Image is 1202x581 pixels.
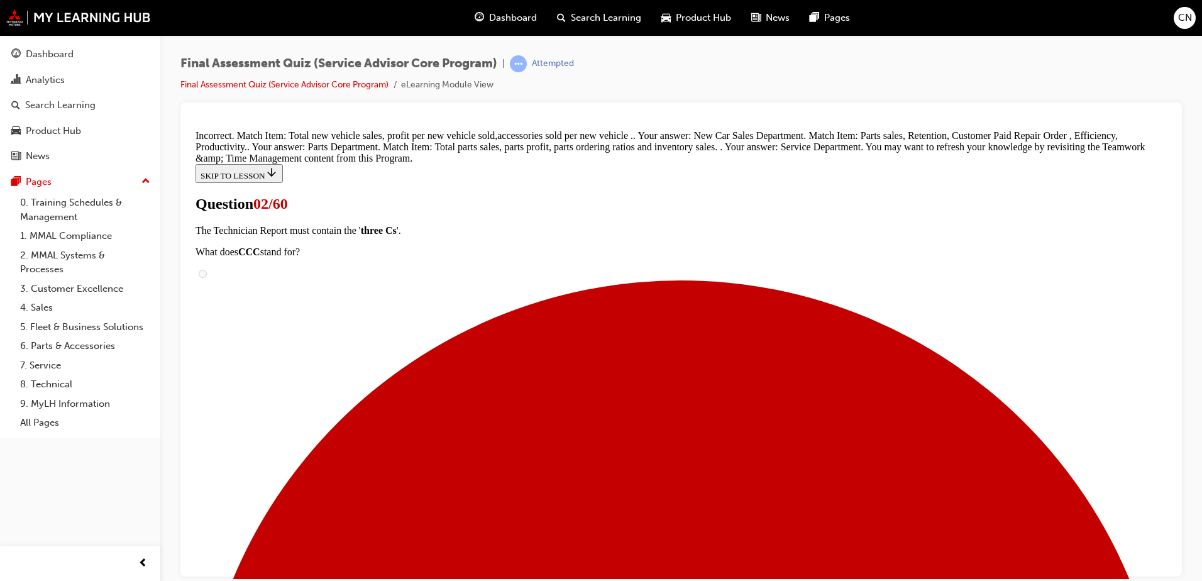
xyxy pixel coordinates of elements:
[11,100,20,111] span: search-icon
[5,170,155,194] button: Pages
[15,298,155,318] a: 4. Sales
[15,226,155,246] a: 1. MMAL Compliance
[465,5,547,31] a: guage-iconDashboard
[15,413,155,433] a: All Pages
[547,5,651,31] a: search-iconSearch Learning
[11,49,21,60] span: guage-icon
[15,394,155,414] a: 9. MyLH Information
[26,175,52,189] div: Pages
[766,11,790,25] span: News
[15,356,155,375] a: 7. Service
[5,40,155,170] button: DashboardAnalyticsSearch LearningProduct HubNews
[11,177,21,188] span: pages-icon
[138,556,148,572] span: prev-icon
[180,79,389,90] a: Final Assessment Quiz (Service Advisor Core Program)
[15,318,155,337] a: 5. Fleet & Business Solutions
[26,124,81,138] div: Product Hub
[824,11,850,25] span: Pages
[502,57,505,71] span: |
[10,46,87,55] span: SKIP TO LESSON
[800,5,860,31] a: pages-iconPages
[475,10,484,26] span: guage-icon
[1178,11,1192,25] span: CN
[11,126,21,137] span: car-icon
[26,47,74,62] div: Dashboard
[15,375,155,394] a: 8. Technical
[651,5,741,31] a: car-iconProduct Hub
[532,58,574,70] div: Attempted
[5,43,155,66] a: Dashboard
[489,11,537,25] span: Dashboard
[751,10,761,26] span: news-icon
[15,336,155,356] a: 6. Parts & Accessories
[26,149,50,163] div: News
[5,39,92,58] button: SKIP TO LESSON
[15,279,155,299] a: 3. Customer Excellence
[401,78,493,92] li: eLearning Module View
[510,55,527,72] span: learningRecordVerb_ATTEMPT-icon
[676,11,731,25] span: Product Hub
[1174,7,1196,29] button: CN
[661,10,671,26] span: car-icon
[180,57,497,71] span: Final Assessment Quiz (Service Advisor Core Program)
[5,94,155,117] a: Search Learning
[5,145,155,168] a: News
[5,5,976,39] div: Incorrect. Match Item: Total new vehicle sales, profit per new vehicle sold,accessories sold per ...
[11,151,21,162] span: news-icon
[557,10,566,26] span: search-icon
[5,69,155,92] a: Analytics
[11,75,21,86] span: chart-icon
[15,193,155,226] a: 0. Training Schedules & Management
[25,98,96,113] div: Search Learning
[6,9,151,26] img: mmal
[810,10,819,26] span: pages-icon
[741,5,800,31] a: news-iconNews
[5,119,155,143] a: Product Hub
[141,174,150,190] span: up-icon
[26,73,65,87] div: Analytics
[571,11,641,25] span: Search Learning
[15,246,155,279] a: 2. MMAL Systems & Processes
